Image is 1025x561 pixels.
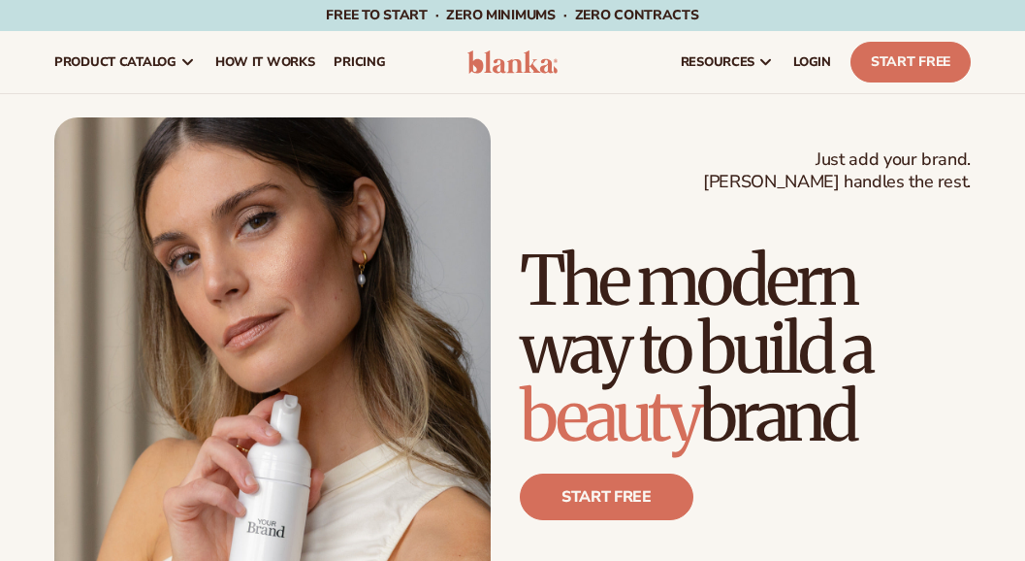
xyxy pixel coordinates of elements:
span: Free to start · ZERO minimums · ZERO contracts [326,6,698,24]
a: Start Free [850,42,971,82]
a: product catalog [45,31,206,93]
span: LOGIN [793,54,831,70]
span: product catalog [54,54,176,70]
img: logo [467,50,558,74]
h1: The modern way to build a brand [520,247,971,450]
a: Start free [520,474,693,520]
a: LOGIN [784,31,841,93]
span: How It Works [215,54,315,70]
span: pricing [334,54,385,70]
span: Just add your brand. [PERSON_NAME] handles the rest. [703,148,971,194]
a: How It Works [206,31,325,93]
a: resources [671,31,784,93]
span: resources [681,54,754,70]
span: beauty [520,374,699,459]
a: pricing [324,31,395,93]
